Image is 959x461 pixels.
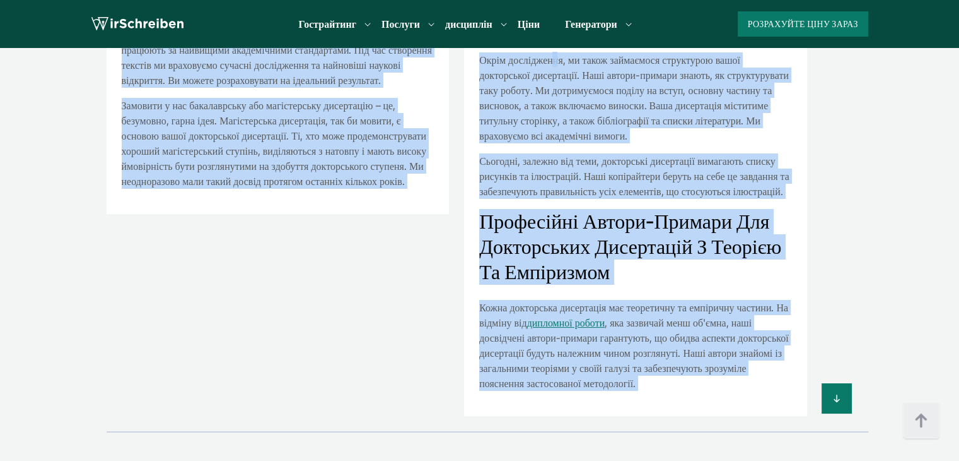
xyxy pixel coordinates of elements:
font: Розрахуйте ціну зараз [748,18,858,29]
a: Ціни [518,18,540,30]
button: Розрахуйте ціну зараз [738,11,868,37]
font: Професійні автори-примари для докторських дисертацій з теорією та емпіризмом [479,209,781,284]
font: Генератори [565,18,617,30]
font: Послуги [381,18,420,30]
font: Незалежно від вашої сфери знань, на сайті [DOMAIN_NAME] ви знайдете досвідчених експертів з кожно... [122,13,432,87]
a: Послуги [381,16,420,32]
font: , яка зазвичай менш об'ємна, наші досвідчені автори-примари гарантують, що обидва аспекти докторс... [479,316,788,390]
font: Замовити у нас бакалаврську або магістерську дисертацію – це, безумовно, гарна ідея. Магістерська... [122,99,427,188]
img: логотип ми пишемо [91,15,183,33]
font: Окрім дослідження, ми також займаємося структурою вашої докторської дисертації. Наші автори-прима... [479,54,789,142]
font: Сьогодні, залежно від теми, докторські дисертації вимагають списку рисунків та ілюстрацій. Наші к... [479,155,789,198]
img: верх на ґудзиках [902,402,940,440]
a: дипломної роботи [527,316,605,329]
font: дисциплін [445,18,492,30]
font: Гострайтинг [298,18,356,30]
font: Кожна докторська дисертація має теоретичну та емпіричну частини. На відміну від [479,301,788,329]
